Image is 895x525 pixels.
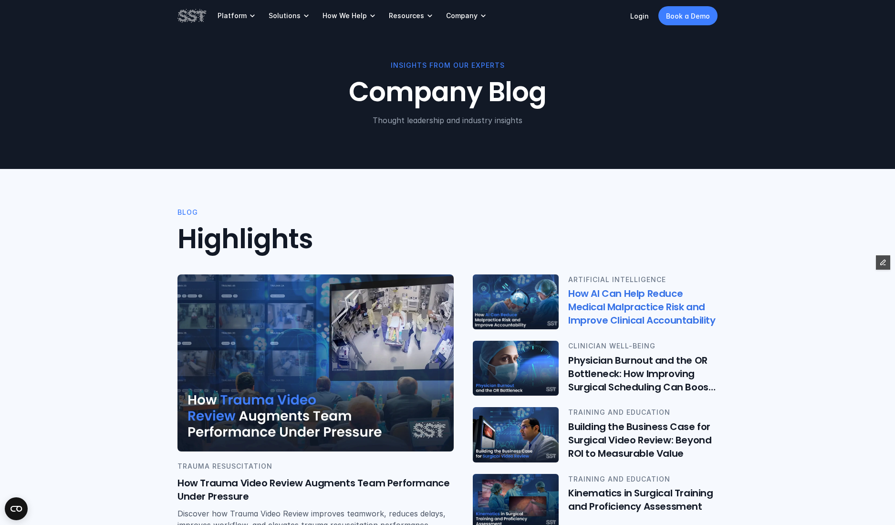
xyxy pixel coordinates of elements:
h6: How AI Can Help Reduce Medical Malpractice Risk and Improve Clinical Accountability [568,287,718,327]
a: Book a Demo [658,6,718,25]
p: ARTIFICIAL INTELLIGENCE [568,274,718,285]
h2: Highlights [177,223,718,255]
p: BLOG [177,207,198,218]
p: Resources [389,11,424,20]
h6: How Trauma Video Review Augments Team Performance Under Pressure [177,477,454,504]
a: A physician looking at Black Box Platform data on a desktop computerTRAINING AND EDUCATIONBuildin... [473,408,718,462]
p: Platform [218,11,247,20]
h6: Kinematics in Surgical Training and Proficiency Assessment [568,486,718,513]
img: Two clinicians in an operating room, looking down at table [472,274,561,330]
button: Edit Framer Content [876,255,890,270]
p: TRAINING AND EDUCATION [568,408,718,418]
h6: Building the Business Case for Surgical Video Review: Beyond ROI to Measurable Value [568,420,718,460]
p: Thought leadership and industry insights [177,115,718,126]
p: Company [446,11,478,20]
button: Open CMP widget [5,497,28,520]
img: Nurse in scrub cap and mask. A clock in the background. [473,341,559,396]
a: Nurse in scrub cap and mask. A clock in the background.CLINICIAN WELL-BEINGPhysician Burnout and ... [473,341,718,396]
p: How We Help [323,11,367,20]
p: TRAUMA RESUSCITATION [177,461,454,472]
p: Book a Demo [666,11,710,21]
img: A physician looking at Black Box Platform data on a desktop computer [473,408,559,462]
a: Two clinicians in an operating room, looking down at tableARTIFICIAL INTELLIGENCEHow AI Can Help ... [473,274,718,329]
p: Solutions [269,11,301,20]
img: A group of trauma staff watching a video review in a classroom setting [177,274,454,451]
h6: Physician Burnout and the OR Bottleneck: How Improving Surgical Scheduling Can Boost Capacity and... [568,354,718,394]
img: SST logo [177,8,206,24]
p: Insights From Our Experts [177,60,718,71]
h1: Company Blog [177,76,718,108]
a: Login [630,12,649,20]
p: CLINICIAN WELL-BEING [568,341,718,351]
p: TRAINING AND EDUCATION [568,474,718,484]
